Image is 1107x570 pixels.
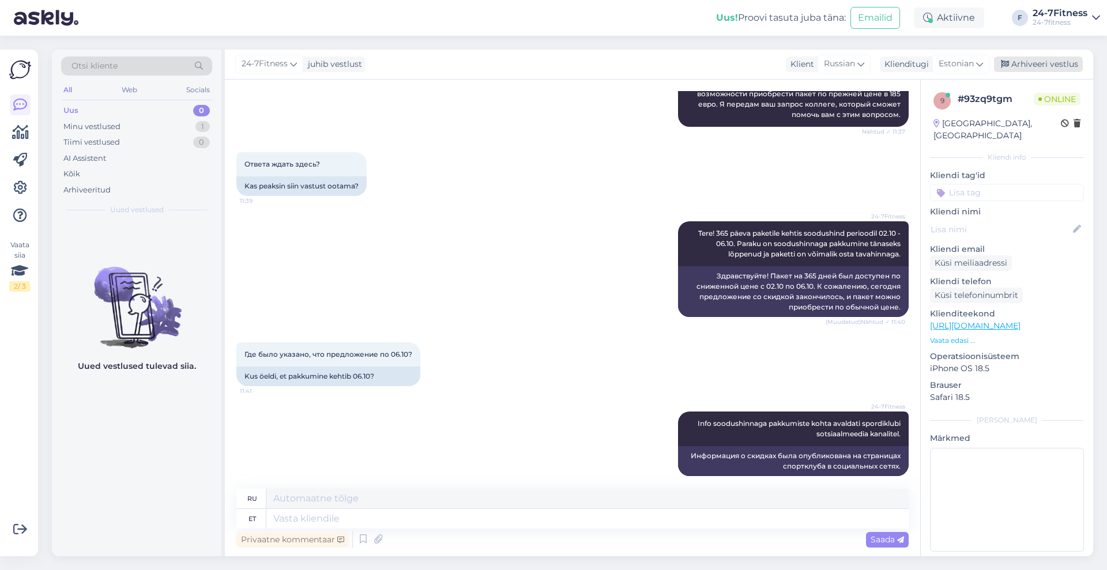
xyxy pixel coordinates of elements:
div: Aktiivne [914,7,984,28]
div: Web [119,82,140,97]
div: AI Assistent [63,153,106,164]
div: Minu vestlused [63,121,121,133]
div: 24-7Fitness [1033,9,1087,18]
span: (Muudetud) Nähtud ✓ 11:40 [826,318,905,326]
span: Online [1034,93,1080,105]
div: Vaata siia [9,240,30,292]
p: Vaata edasi ... [930,335,1084,346]
div: Здравствуйте! Пакет на 365 дней был доступен по сниженной цене с 02.10 по 06.10. К сожалению, сег... [678,266,909,317]
p: Kliendi nimi [930,206,1084,218]
span: Где было указано, что предложение по 06.10? [244,350,412,358]
div: F [1012,10,1028,26]
div: Arhiveeritud [63,184,111,196]
div: 0 [193,105,210,116]
div: Kus öeldi, et pakkumine kehtib 06.10? [236,367,420,386]
span: Otsi kliente [71,60,118,72]
p: Uued vestlused tulevad siia. [78,360,196,372]
span: 24-7Fitness [242,58,288,70]
span: 24-7Fitness [862,212,905,221]
a: [URL][DOMAIN_NAME] [930,320,1021,331]
p: Kliendi telefon [930,275,1084,288]
div: Uus [63,105,78,116]
p: iPhone OS 18.5 [930,363,1084,375]
p: Kliendi tag'id [930,169,1084,182]
div: # 93zq9tgm [958,92,1034,106]
div: 0 [193,137,210,148]
div: Klient [786,58,814,70]
div: All [61,82,74,97]
span: Ответа ждать здесь? [244,160,320,168]
div: 1 [195,121,210,133]
div: et [248,509,256,529]
div: Küsi meiliaadressi [930,255,1012,271]
img: Askly Logo [9,59,31,81]
span: 11:50 [862,477,905,485]
p: Safari 18.5 [930,391,1084,403]
span: Tere! 365 päeva paketile kehtis soodushind perioodil 02.10 - 06.10. Paraku on soodushinnaga pakku... [698,229,902,258]
div: Tiimi vestlused [63,137,120,148]
p: Kliendi email [930,243,1084,255]
div: Arhiveeri vestlus [994,56,1083,72]
p: Klienditeekond [930,308,1084,320]
div: Proovi tasuta juba täna: [716,11,846,25]
div: Küsi telefoninumbrit [930,288,1023,303]
div: ru [247,489,257,508]
span: Uued vestlused [110,205,164,215]
span: Russian [824,58,855,70]
div: [PERSON_NAME] [930,415,1084,425]
div: Kliendi info [930,152,1084,163]
p: Brauser [930,379,1084,391]
input: Lisa nimi [931,223,1071,236]
span: 11:41 [240,387,283,395]
span: 11:39 [240,197,283,205]
button: Emailid [850,7,900,29]
div: Socials [184,82,212,97]
input: Lisa tag [930,184,1084,201]
div: juhib vestlust [303,58,362,70]
div: 2 / 3 [9,281,30,292]
span: Nähtud ✓ 11:37 [862,127,905,136]
span: Info soodushinnaga pakkumiste kohta avaldati spordiklubi sotsiaalmeedia kanalitel. [698,419,902,438]
span: Estonian [939,58,974,70]
div: Kas peaksin siin vastust ootama? [236,176,367,196]
a: 24-7Fitness24-7fitness [1033,9,1100,27]
span: 9 [940,96,944,105]
b: Uus! [716,12,738,23]
p: Märkmed [930,432,1084,444]
div: Klienditugi [880,58,929,70]
div: Информация о скидках была опубликована на страницах спортклуба в социальных сетях. [678,446,909,476]
img: No chats [52,246,221,350]
div: Kõik [63,168,80,180]
span: 24-7Fitness [862,402,905,411]
span: Saada [871,534,904,545]
div: 24-7fitness [1033,18,1087,27]
div: Privaatne kommentaar [236,532,349,548]
div: [GEOGRAPHIC_DATA], [GEOGRAPHIC_DATA] [933,118,1061,142]
p: Operatsioonisüsteem [930,350,1084,363]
